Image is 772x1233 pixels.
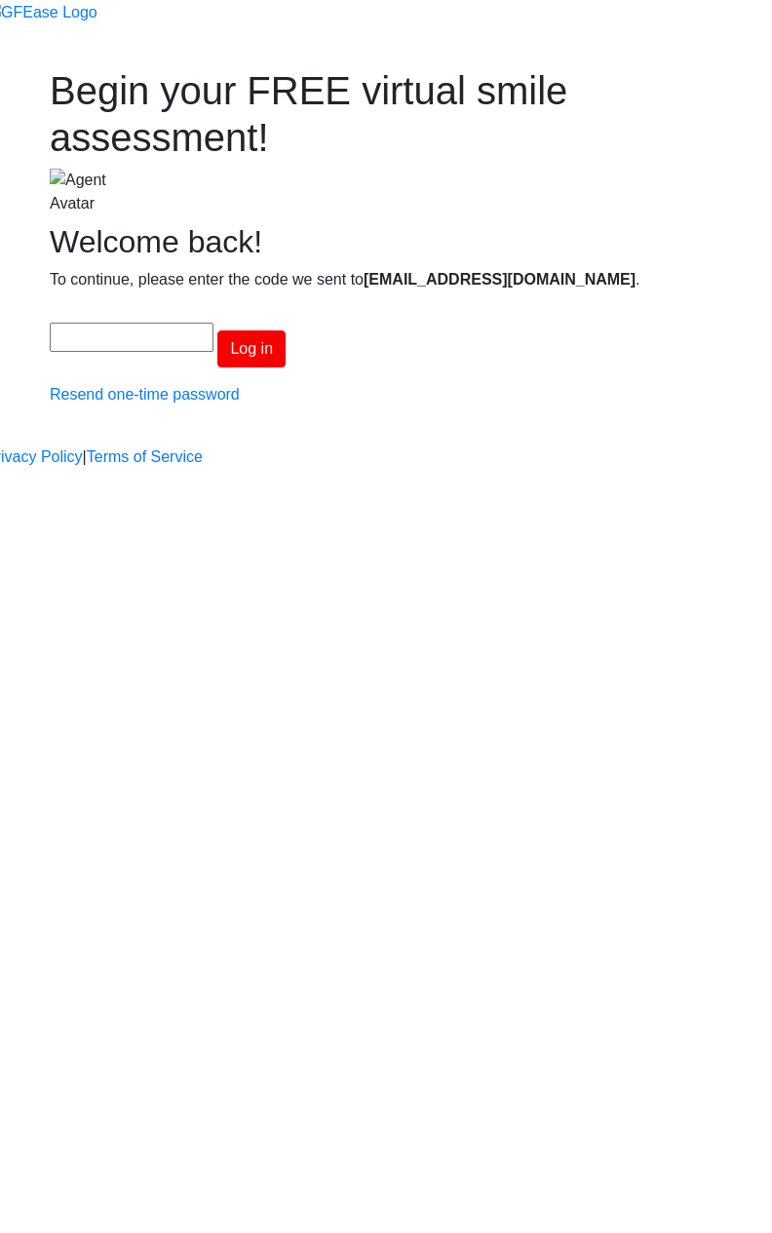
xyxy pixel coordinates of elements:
a: | [83,445,87,469]
img: Agent Avatar [50,169,137,215]
a: Terms of Service [87,445,203,469]
span: [EMAIL_ADDRESS][DOMAIN_NAME] [364,271,636,288]
button: Log in [217,330,286,367]
h2: Welcome back! [50,223,722,260]
a: Resend one-time password [50,386,240,403]
p: To continue, please enter the code we sent to . [50,268,722,291]
h1: Begin your FREE virtual smile assessment! [50,67,722,161]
